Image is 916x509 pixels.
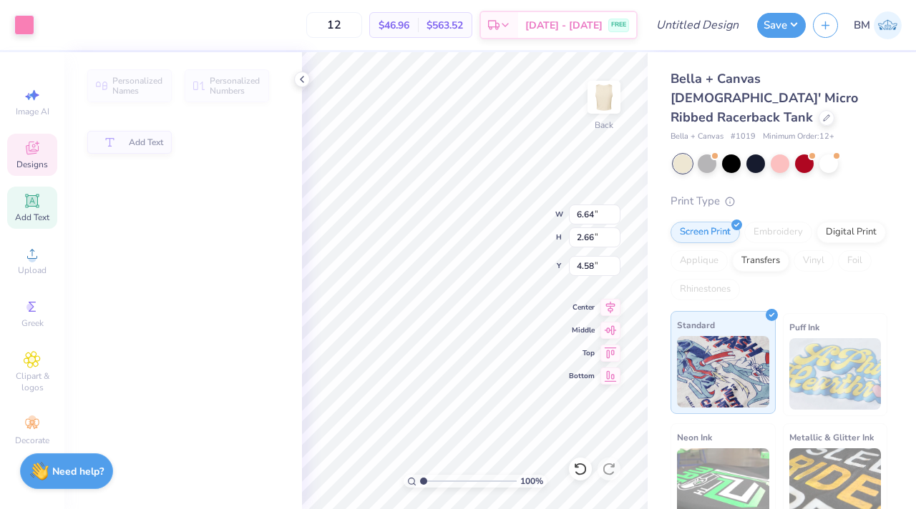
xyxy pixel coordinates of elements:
span: Designs [16,159,48,170]
div: Screen Print [671,222,740,243]
span: BM [854,17,870,34]
span: Puff Ink [789,320,819,335]
div: Print Type [671,193,887,209]
strong: Need help? [52,465,104,478]
span: Bella + Canvas [DEMOGRAPHIC_DATA]' Micro Ribbed Racerback Tank [671,70,858,126]
span: Metallic & Glitter Ink [789,430,874,445]
span: Neon Ink [677,430,712,445]
span: Upload [18,265,47,276]
div: Foil [838,250,872,272]
input: Untitled Design [645,11,750,39]
div: Embroidery [744,222,812,243]
div: Back [595,119,613,132]
span: Greek [21,317,44,329]
span: $563.52 [427,18,463,33]
span: Middle [569,325,595,335]
div: Digital Print [817,222,886,243]
img: Puff Ink [789,338,882,410]
span: Clipart & logos [7,370,57,393]
span: Bottom [569,371,595,381]
span: FREE [611,20,626,30]
span: Top [569,348,595,358]
span: Add Text [129,137,163,147]
span: # 1019 [731,131,756,143]
img: Standard [677,336,769,407]
span: [DATE] - [DATE] [525,18,603,33]
span: Decorate [15,435,49,446]
div: Vinyl [794,250,834,272]
span: Add Text [15,212,49,223]
span: 100 % [520,475,543,488]
span: Personalized Numbers [210,76,260,96]
span: Minimum Order: 12 + [763,131,834,143]
span: Center [569,302,595,312]
span: Personalized Names [112,76,163,96]
button: Save [757,13,806,38]
div: Applique [671,250,728,272]
img: Bella Moitoso [874,11,902,39]
a: BM [854,11,902,39]
div: Rhinestones [671,279,740,300]
span: Image AI [16,106,49,117]
div: Transfers [732,250,789,272]
span: Bella + Canvas [671,131,723,143]
span: $46.96 [379,18,409,33]
span: Standard [677,317,715,332]
input: – – [306,12,362,38]
img: Back [590,83,618,112]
